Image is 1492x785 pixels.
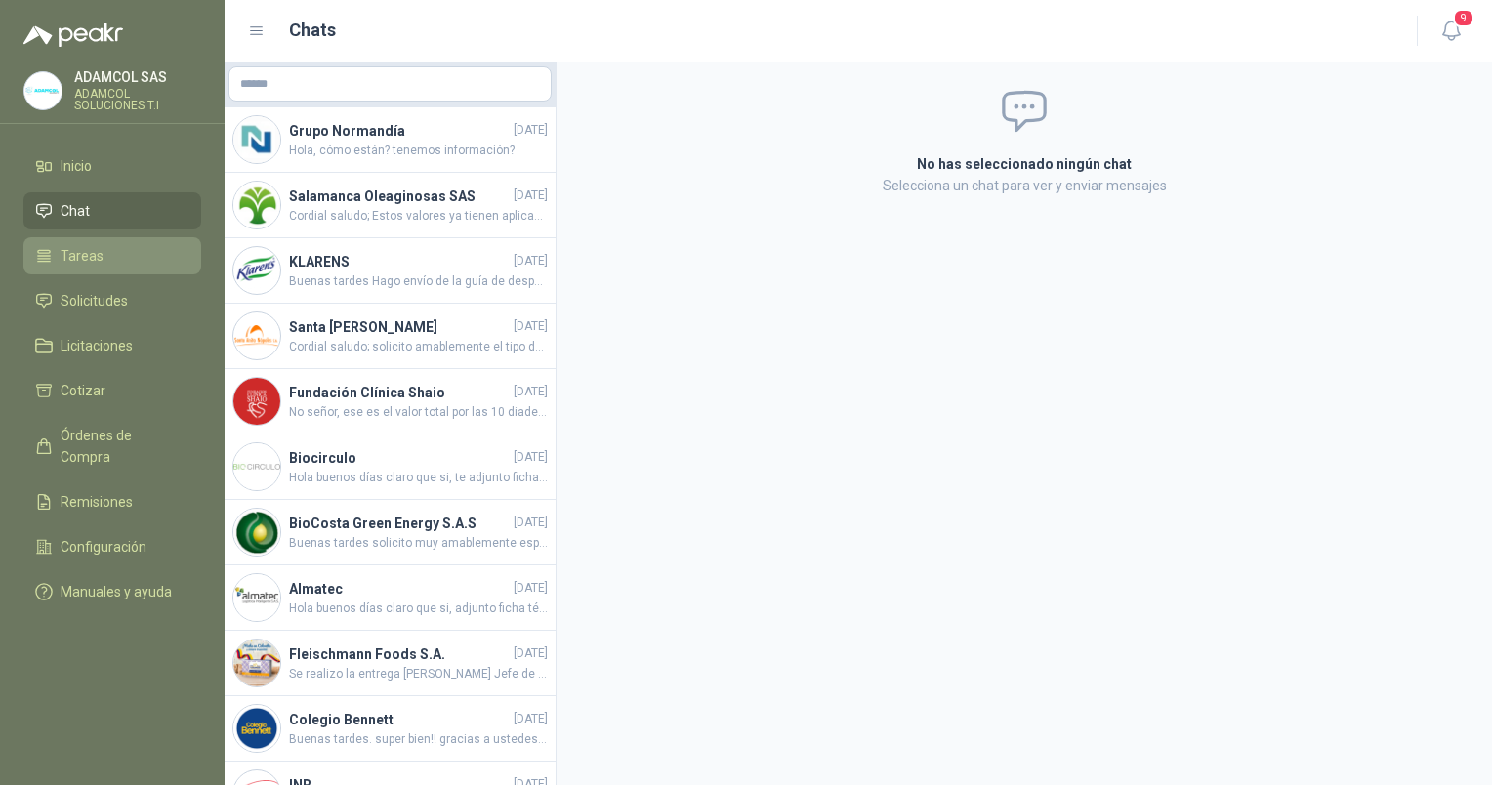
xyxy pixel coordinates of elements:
img: Company Logo [233,247,280,294]
a: Configuración [23,528,201,565]
span: Inicio [61,155,92,177]
span: [DATE] [514,579,548,598]
span: [DATE] [514,317,548,336]
h2: No has seleccionado ningún chat [684,153,1365,175]
span: [DATE] [514,252,548,270]
h4: Fleischmann Foods S.A. [289,643,510,665]
a: Cotizar [23,372,201,409]
span: [DATE] [514,121,548,140]
img: Company Logo [233,705,280,752]
p: ADAMCOL SAS [74,70,201,84]
h4: Fundación Clínica Shaio [289,382,510,403]
span: Tareas [61,245,104,267]
img: Company Logo [233,312,280,359]
span: [DATE] [514,186,548,205]
h4: KLARENS [289,251,510,272]
h1: Chats [289,17,336,44]
span: [DATE] [514,383,548,401]
img: Company Logo [233,182,280,228]
img: Company Logo [233,509,280,556]
span: Cotizar [61,380,105,401]
h4: BioCosta Green Energy S.A.S [289,513,510,534]
h4: Almatec [289,578,510,599]
a: Solicitudes [23,282,201,319]
a: Company LogoFundación Clínica Shaio[DATE]No señor, ese es el valor total por las 10 diademas, el ... [225,369,556,434]
span: Buenas tardes Hago envío de la guía de despacho. quedo atenta. [289,272,548,291]
span: Órdenes de Compra [61,425,183,468]
a: Tareas [23,237,201,274]
span: Configuración [61,536,146,558]
p: Selecciona un chat para ver y enviar mensajes [684,175,1365,196]
span: [DATE] [514,710,548,728]
a: Manuales y ayuda [23,573,201,610]
a: Company LogoBioCosta Green Energy S.A.S[DATE]Buenas tardes solicito muy amablemente especificacio... [225,500,556,565]
h4: Salamanca Oleaginosas SAS [289,186,510,207]
a: Company LogoAlmatec[DATE]Hola buenos días claro que si, adjunto ficha técnica del producto ofreci... [225,565,556,631]
img: Logo peakr [23,23,123,47]
a: Company LogoColegio Bennett[DATE]Buenas tardes. super bien!! gracias a ustedes por la paciencia. [225,696,556,762]
span: [DATE] [514,514,548,532]
span: [DATE] [514,644,548,663]
span: Solicitudes [61,290,128,311]
span: Hola, cómo están? tenemos información? [289,142,548,160]
span: [DATE] [514,448,548,467]
img: Company Logo [24,72,62,109]
h4: Santa [PERSON_NAME] [289,316,510,338]
span: Se realizo la entrega [PERSON_NAME] Jefe de recursos humanos, gracias [289,665,548,683]
a: Inicio [23,147,201,185]
button: 9 [1433,14,1469,49]
span: Hola buenos días claro que si, adjunto ficha técnica del producto ofrecido. quedo atenta a cualqu... [289,599,548,618]
a: Órdenes de Compra [23,417,201,475]
span: Hola buenos días claro que si, te adjunto ficha técnica. quedo atenta a cualquier cosa [289,469,548,487]
span: 9 [1453,9,1474,27]
a: Chat [23,192,201,229]
a: Company LogoFleischmann Foods S.A.[DATE]Se realizo la entrega [PERSON_NAME] Jefe de recursos huma... [225,631,556,696]
span: Buenas tardes solicito muy amablemente especificaciones técnicas del portátil, ya que no se entie... [289,534,548,553]
span: Remisiones [61,491,133,513]
h4: Colegio Bennett [289,709,510,730]
img: Company Logo [233,116,280,163]
a: Company LogoKLARENS[DATE]Buenas tardes Hago envío de la guía de despacho. quedo atenta. [225,238,556,304]
span: Manuales y ayuda [61,581,172,602]
span: Cordial saludo; Estos valores ya tienen aplicado el descuento ambiental por dar tu batería dañada... [289,207,548,226]
span: Chat [61,200,90,222]
a: Company LogoSanta [PERSON_NAME][DATE]Cordial saludo; solicito amablemente el tipo de frecuencia, ... [225,304,556,369]
span: Licitaciones [61,335,133,356]
img: Company Logo [233,378,280,425]
span: No señor, ese es el valor total por las 10 diademas, el valor unitario por cada diadema es de $76... [289,403,548,422]
img: Company Logo [233,640,280,686]
h4: Biocirculo [289,447,510,469]
a: Remisiones [23,483,201,520]
span: Cordial saludo; solicito amablemente el tipo de frecuencia, si es UHF o VHF por favor. Quedo aten... [289,338,548,356]
h4: Grupo Normandía [289,120,510,142]
img: Company Logo [233,443,280,490]
a: Licitaciones [23,327,201,364]
a: Company LogoSalamanca Oleaginosas SAS[DATE]Cordial saludo; Estos valores ya tienen aplicado el de... [225,173,556,238]
p: ADAMCOL SOLUCIONES T.I [74,88,201,111]
a: Company LogoBiocirculo[DATE]Hola buenos días claro que si, te adjunto ficha técnica. quedo atenta... [225,434,556,500]
img: Company Logo [233,574,280,621]
a: Company LogoGrupo Normandía[DATE]Hola, cómo están? tenemos información? [225,107,556,173]
span: Buenas tardes. super bien!! gracias a ustedes por la paciencia. [289,730,548,749]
